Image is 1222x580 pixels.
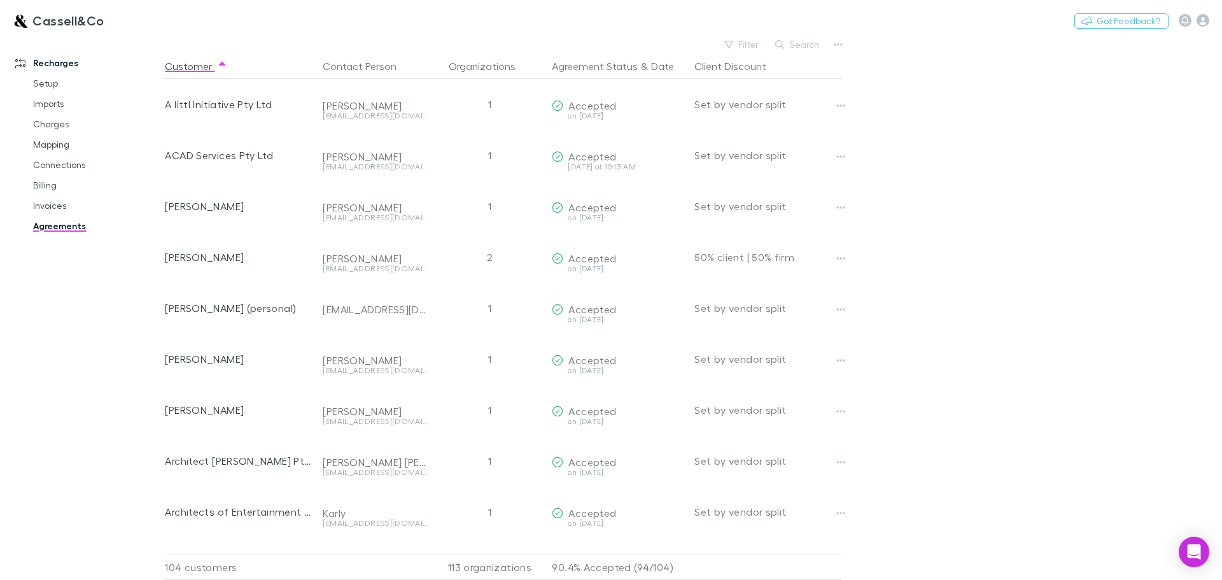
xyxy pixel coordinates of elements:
[432,283,547,334] div: 1
[694,486,842,537] div: Set by vendor split
[165,181,313,232] div: [PERSON_NAME]
[568,456,616,468] span: Accepted
[568,507,616,519] span: Accepted
[3,53,172,73] a: Recharges
[694,435,842,486] div: Set by vendor split
[432,130,547,181] div: 1
[323,214,427,222] div: [EMAIL_ADDRESS][DOMAIN_NAME]
[323,112,427,120] div: [EMAIL_ADDRESS][DOMAIN_NAME]
[552,112,684,120] div: on [DATE]
[323,367,427,374] div: [EMAIL_ADDRESS][DOMAIN_NAME]
[323,252,427,265] div: [PERSON_NAME]
[568,201,616,213] span: Accepted
[32,13,104,28] h3: Cassell&Co
[552,53,638,79] button: Agreement Status
[568,252,616,264] span: Accepted
[20,175,172,195] a: Billing
[568,354,616,366] span: Accepted
[323,99,427,112] div: [PERSON_NAME]
[552,520,684,527] div: on [DATE]
[20,94,172,114] a: Imports
[552,555,684,579] p: 90.4% Accepted (94/104)
[323,163,427,171] div: [EMAIL_ADDRESS][DOMAIN_NAME]
[323,265,427,272] div: [EMAIL_ADDRESS][DOMAIN_NAME]
[165,555,318,580] div: 104 customers
[165,53,227,79] button: Customer
[323,469,427,476] div: [EMAIL_ADDRESS][DOMAIN_NAME][PERSON_NAME]
[165,385,313,435] div: [PERSON_NAME]
[694,385,842,435] div: Set by vendor split
[432,486,547,537] div: 1
[568,99,616,111] span: Accepted
[432,435,547,486] div: 1
[165,130,313,181] div: ACAD Services Pty Ltd
[20,134,172,155] a: Mapping
[20,155,172,175] a: Connections
[552,265,684,272] div: on [DATE]
[552,418,684,425] div: on [DATE]
[694,283,842,334] div: Set by vendor split
[552,163,684,171] div: [DATE] at 10:13 AM
[694,334,842,385] div: Set by vendor split
[694,79,842,130] div: Set by vendor split
[323,354,427,367] div: [PERSON_NAME]
[568,303,616,315] span: Accepted
[165,232,313,283] div: [PERSON_NAME]
[432,555,547,580] div: 113 organizations
[323,520,427,527] div: [EMAIL_ADDRESS][DOMAIN_NAME]
[165,486,313,537] div: Architects of Entertainment Pty Ltd
[165,283,313,334] div: [PERSON_NAME] (personal)
[323,303,427,316] div: [EMAIL_ADDRESS][DOMAIN_NAME]
[13,13,27,28] img: Cassell&Co's Logo
[552,316,684,323] div: on [DATE]
[20,73,172,94] a: Setup
[432,385,547,435] div: 1
[552,53,684,79] div: &
[552,214,684,222] div: on [DATE]
[694,181,842,232] div: Set by vendor split
[432,181,547,232] div: 1
[552,367,684,374] div: on [DATE]
[718,37,766,52] button: Filter
[20,216,172,236] a: Agreements
[1074,13,1169,29] button: Got Feedback?
[5,5,112,36] a: Cassell&Co
[651,53,674,79] button: Date
[20,195,172,216] a: Invoices
[323,456,427,469] div: [PERSON_NAME] [PERSON_NAME]
[165,79,313,130] div: A littl Initiative Pty Ltd
[323,201,427,214] div: [PERSON_NAME]
[694,232,842,283] div: 50% client | 50% firm
[323,405,427,418] div: [PERSON_NAME]
[552,469,684,476] div: on [DATE]
[694,130,842,181] div: Set by vendor split
[694,53,782,79] button: Client Discount
[165,435,313,486] div: Architect [PERSON_NAME] Pty Ltd
[323,507,427,520] div: Karly
[568,405,616,417] span: Accepted
[323,418,427,425] div: [EMAIL_ADDRESS][DOMAIN_NAME]
[432,232,547,283] div: 2
[323,53,412,79] button: Contact Person
[449,53,531,79] button: Organizations
[568,150,616,162] span: Accepted
[323,150,427,163] div: [PERSON_NAME]
[432,79,547,130] div: 1
[1179,537,1209,567] div: Open Intercom Messenger
[432,334,547,385] div: 1
[769,37,827,52] button: Search
[20,114,172,134] a: Charges
[165,334,313,385] div: [PERSON_NAME]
